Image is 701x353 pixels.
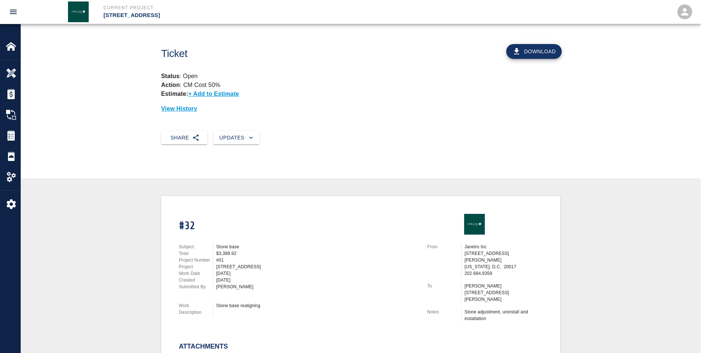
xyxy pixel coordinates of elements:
p: Submitted By [179,283,213,290]
div: $3,389.92 [216,250,418,257]
p: [PERSON_NAME] [465,283,542,289]
p: Work Description [179,302,213,316]
p: Work Date [179,270,213,277]
p: : CM Cost 50% [161,82,220,88]
p: Current Project [103,4,391,11]
p: View History [161,104,560,113]
p: + Add to Estimate [188,91,239,97]
button: open drawer [4,3,22,21]
button: Share [161,131,207,145]
button: Updates [213,131,259,145]
p: [STREET_ADDRESS][PERSON_NAME] [465,289,542,303]
p: Notes [427,309,461,315]
p: Subject [179,243,213,250]
p: Janeiro Inc [465,243,542,250]
div: [DATE] [216,270,418,277]
img: Janeiro Inc [68,1,89,22]
iframe: Chat Widget [664,317,701,353]
p: Project [179,263,213,270]
div: [STREET_ADDRESS] [216,263,418,270]
h1: Ticket [161,48,391,60]
img: Janeiro Inc [464,214,485,235]
div: [PERSON_NAME] [216,283,418,290]
h2: Attachments [179,343,228,351]
div: Stone base [216,243,418,250]
div: Stone adjustment, uninstall and installation [465,309,542,322]
strong: Status [161,73,180,79]
p: Created [179,277,213,283]
div: [DATE] [216,277,418,283]
strong: Action [161,82,180,88]
h1: #32 [179,220,418,233]
div: #01 [216,257,418,263]
button: Download [506,44,562,59]
p: [STREET_ADDRESS][PERSON_NAME] [US_STATE], D.C. 20017 [465,250,542,270]
p: 202.684.9359 [465,270,542,277]
div: Stone base realigning [216,302,418,309]
p: From [427,243,461,250]
strong: Estimate: [161,91,188,97]
p: To [427,283,461,289]
p: Total [179,250,213,257]
p: Project Number [179,257,213,263]
p: [STREET_ADDRESS] [103,11,391,20]
p: : Open [161,72,560,81]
